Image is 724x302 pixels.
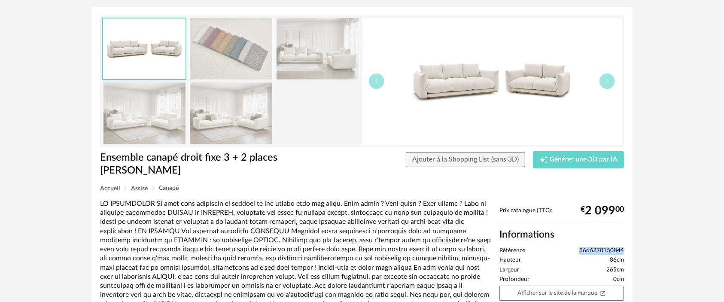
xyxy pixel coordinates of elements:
button: Creation icon Générer une 3D par IA [533,151,624,168]
span: 3666270150844 [579,247,624,255]
span: Assise [131,186,148,192]
span: Référence [499,247,525,255]
span: 2 099 [585,207,615,214]
span: Hauteur [499,256,521,264]
span: Ajouter à la Shopping List (sans 3D) [412,156,519,163]
span: 265cm [606,266,624,274]
span: Open In New icon [600,290,606,296]
img: ensemble-canape-droit-fixe-3-2-places-ernest.jpg [189,18,273,79]
a: Afficher sur le site de la marqueOpen In New icon [499,286,624,301]
span: Profondeur [499,276,529,284]
img: ensemble-canape-droit-fixe-3-2-places-ernest.jpg [189,82,273,144]
span: Accueil [100,186,120,192]
span: Canapé [159,185,179,191]
img: ensemble-canape-droit-fixe-3-2-places-ernest.jpg [276,18,359,79]
button: Ajouter à la Shopping List (sans 3D) [406,152,525,168]
span: Largeur [499,266,519,274]
div: Prix catalogue (TTC): [499,207,624,223]
div: € 00 [581,207,624,214]
span: 86cm [610,256,624,264]
img: ensemble-canape-droit-fixe-3-2-places-ernest.jpg [103,18,186,79]
img: ensemble-canape-droit-fixe-3-2-places-ernest.jpg [103,82,186,144]
h2: Informations [499,229,624,241]
span: 0cm [613,276,624,284]
div: Breadcrumb [100,185,624,192]
span: Creation icon [539,156,548,164]
span: Générer une 3D par IA [550,156,618,163]
img: ensemble-canape-droit-fixe-3-2-places-ernest.jpg [362,18,622,145]
h1: Ensemble canapé droit fixe 3 + 2 places [PERSON_NAME] [100,151,313,177]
